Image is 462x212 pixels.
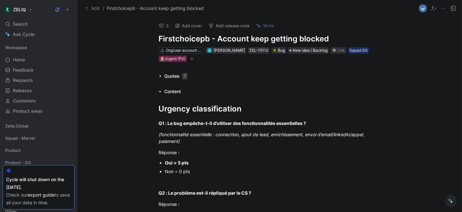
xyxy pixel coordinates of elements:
[3,121,74,131] div: Zeliq Global
[107,4,204,12] span: Firstchoicepb - Account keep getting blocked
[3,96,74,106] a: Customers
[273,49,277,52] img: 🪲
[158,149,381,156] div: Réponse :
[3,146,74,155] div: Product
[4,6,11,13] img: ZELIQ
[156,72,190,80] div: Quotes1
[158,201,381,208] div: Réponse :
[164,72,187,80] div: Quotes
[13,31,34,38] span: Ask Cycle
[13,57,25,63] span: Home
[13,87,32,94] span: Releases
[13,20,28,28] span: Search
[103,4,104,12] span: /
[3,106,74,116] a: Product areas
[293,47,328,54] span: New idea / Backlog
[164,88,181,95] div: Content
[3,121,74,133] div: Zeliq Global
[165,168,381,175] div: Non = 0 pts
[158,103,381,115] div: Urgency classification
[420,5,426,12] img: avatar
[208,49,211,52] img: avatar
[3,19,74,29] div: Search
[172,21,205,30] button: Add cover
[3,75,74,85] a: Requests
[253,21,277,30] button: Write
[273,47,285,54] div: Bug
[271,47,286,54] div: 🪲Bug
[263,23,274,29] span: Write
[5,135,35,141] span: Squad - Marvel
[3,158,74,169] div: Product - GG
[206,21,252,30] button: Add release note
[3,65,74,75] a: Feedback
[158,34,381,44] h1: Firstchoicepb - Account keep getting blocked
[337,47,345,54] div: Link
[84,4,101,12] button: Add
[214,48,245,53] span: [PERSON_NAME]
[160,56,185,62] div: 🚨Urgent (P0)
[249,47,268,54] div: ZEL-15112
[3,133,74,143] div: Squad - Marvel
[158,190,251,196] strong: Q2 : Le problème est-il répliqué par le CS ?
[3,133,74,145] div: Squad - Marvel
[3,158,74,167] div: Product - GG
[158,120,306,126] strong: Q1 : Le bug empêche-t-il d’utiliser des fonctionnalités essentielles ?
[6,176,71,191] div: Cycle will shut down on the [DATE].
[3,146,74,157] div: Product
[3,5,34,14] button: ZELIQZELIQ
[13,77,33,84] span: Requests
[5,147,21,154] span: Product
[28,192,55,198] a: export guide
[182,73,187,79] div: 1
[13,7,26,13] h1: ZELIQ
[288,47,329,54] div: New idea / Backlog
[6,191,71,207] div: Check our to save all your data in time.
[3,43,74,52] div: Workspace
[5,123,28,129] span: Zeliq Global
[158,132,365,144] em: (fonctionnalité essentielle : connection, ajout de lead, enrichissement, envoi d’email/linkedin/a...
[5,44,27,51] span: Workspace
[13,67,34,73] span: Feedback
[3,55,74,65] a: Home
[166,47,202,54] div: Org/user account management
[5,159,31,166] span: Product - GG
[349,47,368,54] div: Squad GG
[3,30,74,39] a: Ask Cycle
[3,86,74,95] a: Releases
[13,98,36,104] span: Customers
[13,108,43,114] span: Product areas
[156,88,184,95] div: Content
[156,21,171,30] button: 3
[165,160,189,165] strong: Oui = 5 pts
